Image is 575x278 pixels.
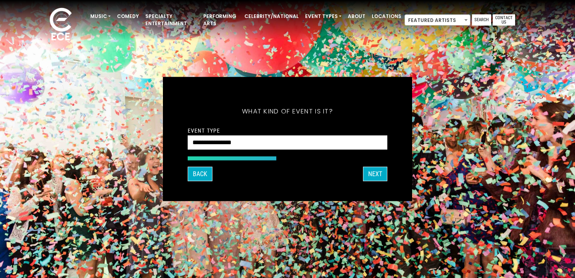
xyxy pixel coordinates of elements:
[188,167,212,181] button: Back
[188,127,220,134] label: Event Type
[200,10,241,30] a: Performing Arts
[493,14,515,26] a: Contact Us
[188,97,387,126] h5: What kind of event is it?
[241,10,302,23] a: Celebrity/National
[41,6,81,44] img: ece_new_logo_whitev2-1.png
[142,10,200,30] a: Specialty Entertainment
[345,10,369,23] a: About
[114,10,142,23] a: Comedy
[87,10,114,23] a: Music
[363,167,387,181] button: Next
[404,14,470,26] span: Featured Artists
[405,15,470,26] span: Featured Artists
[369,10,404,23] a: Locations
[472,14,491,26] a: Search
[302,10,345,23] a: Event Types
